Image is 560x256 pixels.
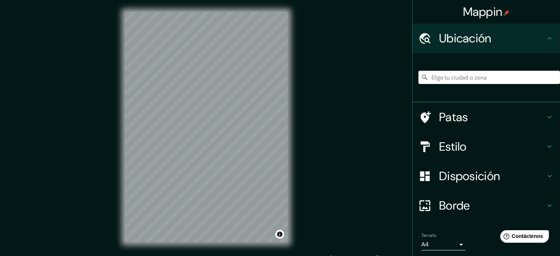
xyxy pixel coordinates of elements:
div: A4 [421,239,466,250]
font: Estilo [439,139,467,154]
img: pin-icon.png [504,10,509,16]
font: Borde [439,198,470,213]
div: Disposición [413,161,560,191]
font: Tamaño [421,232,436,238]
input: Elige tu ciudad o zona [418,71,560,84]
div: Estilo [413,132,560,161]
div: Patas [413,102,560,132]
font: Patas [439,109,468,125]
iframe: Lanzador de widgets de ayuda [494,227,552,248]
div: Ubicación [413,24,560,53]
canvas: Mapa [125,12,288,242]
font: Ubicación [439,31,491,46]
font: A4 [421,241,429,248]
button: Activar o desactivar atribución [275,230,284,239]
font: Mappin [463,4,502,20]
div: Borde [413,191,560,220]
font: Disposición [439,168,500,184]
